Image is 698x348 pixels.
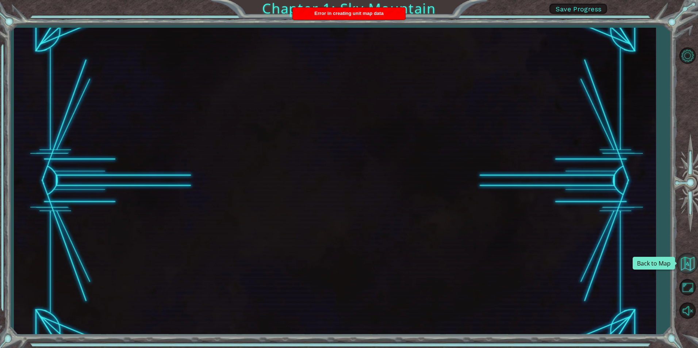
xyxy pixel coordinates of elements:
button: Unmute [677,300,698,321]
button: Level Options [677,45,698,66]
button: Maximize Browser [677,277,698,298]
a: Back to Map [677,252,698,276]
button: Save Progress [549,4,607,14]
span: Save Progress [556,5,602,13]
div: Back to Map [633,257,675,270]
button: Back to Map [677,253,698,274]
span: Error in creating unit map data [314,11,383,16]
